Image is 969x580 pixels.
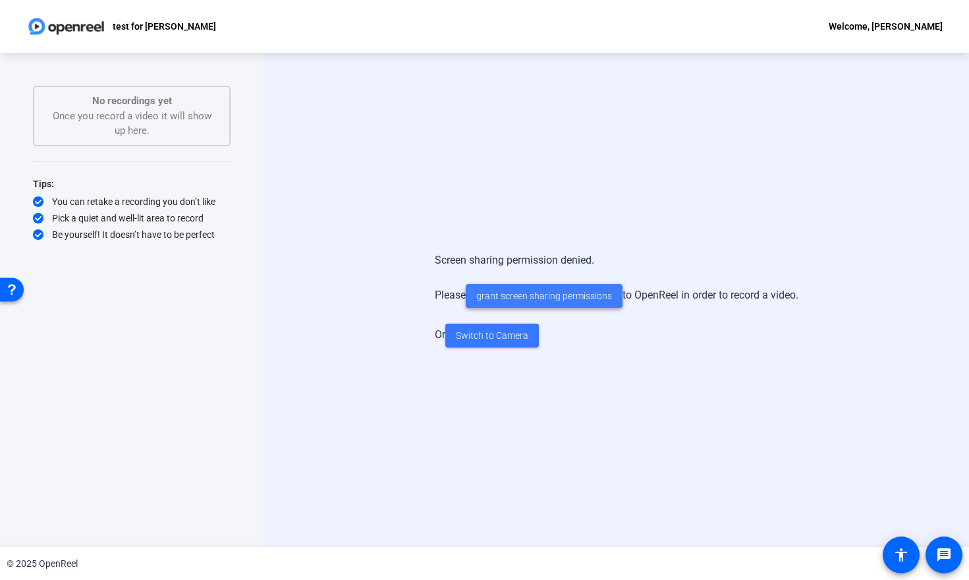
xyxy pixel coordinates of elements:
[445,324,539,347] button: Switch to Camera
[936,547,952,563] mat-icon: message
[7,557,78,571] div: © 2025 OpenReel
[33,212,231,225] div: Pick a quiet and well-lit area to record
[476,289,612,303] span: grant screen sharing permissions
[829,18,943,34] div: Welcome, [PERSON_NAME]
[47,94,216,109] p: No recordings yet
[113,18,216,34] p: test for [PERSON_NAME]
[33,195,231,208] div: You can retake a recording you don’t like
[456,329,528,343] span: Switch to Camera
[33,176,231,192] div: Tips:
[47,94,216,138] div: Once you record a video it will show up here.
[26,13,106,40] img: OpenReel logo
[893,547,909,563] mat-icon: accessibility
[435,239,798,361] div: Screen sharing permission denied. Please to OpenReel in order to record a video. Or
[466,284,623,308] button: grant screen sharing permissions
[33,228,231,241] div: Be yourself! It doesn’t have to be perfect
